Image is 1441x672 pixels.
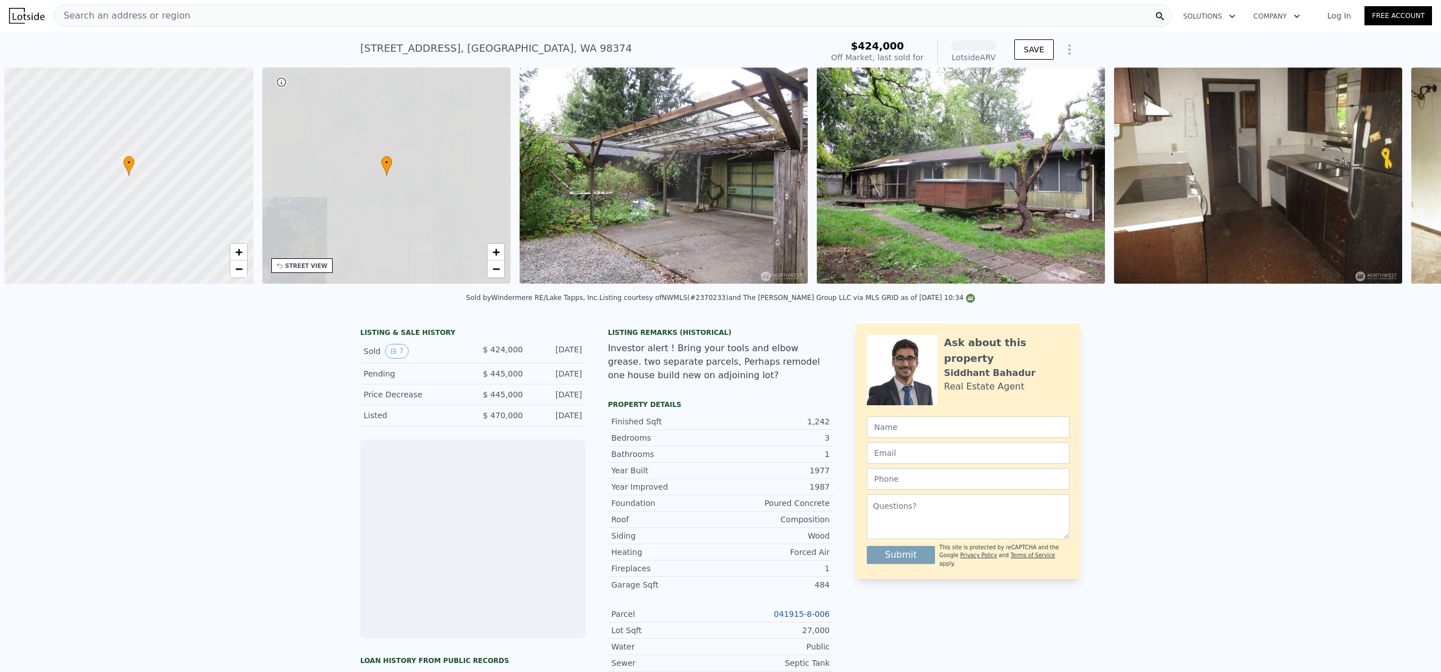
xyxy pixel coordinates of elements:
[364,344,464,359] div: Sold
[230,261,247,277] a: Zoom out
[466,294,599,302] div: Sold by Windermere RE/Lake Tapps, Inc .
[493,262,500,276] span: −
[532,389,582,400] div: [DATE]
[611,579,720,590] div: Garage Sqft
[487,244,504,261] a: Zoom in
[611,625,720,636] div: Lot Sqft
[867,468,1069,490] input: Phone
[364,368,464,379] div: Pending
[720,416,830,427] div: 1,242
[867,442,1069,464] input: Email
[608,342,833,382] div: Investor alert ! Bring your tools and elbow grease. two separate parcels, Perhaps remodel one hou...
[1245,6,1309,26] button: Company
[611,465,720,476] div: Year Built
[611,530,720,541] div: Siding
[1174,6,1245,26] button: Solutions
[532,344,582,359] div: [DATE]
[817,68,1105,284] img: Sale: 149619133 Parcel: 100435963
[720,641,830,652] div: Public
[599,294,975,302] div: Listing courtesy of NWMLS (#2370233) and The [PERSON_NAME] Group LLC via MLS GRID as of [DATE] 10:34
[364,389,464,400] div: Price Decrease
[720,657,830,669] div: Septic Tank
[720,449,830,460] div: 1
[944,366,1036,380] div: Siddhant Bahadur
[720,563,830,574] div: 1
[720,514,830,525] div: Composition
[235,262,242,276] span: −
[611,498,720,509] div: Foundation
[720,498,830,509] div: Poured Concrete
[9,8,44,24] img: Lotside
[851,40,904,52] span: $424,000
[483,390,523,399] span: $ 445,000
[611,608,720,620] div: Parcel
[611,514,720,525] div: Roof
[360,41,632,56] div: [STREET_ADDRESS] , [GEOGRAPHIC_DATA] , WA 98374
[720,432,830,443] div: 3
[774,610,830,619] a: 041915-8-006
[611,641,720,652] div: Water
[611,657,720,669] div: Sewer
[944,380,1024,393] div: Real Estate Agent
[951,52,996,63] div: Lotside ARV
[1014,39,1054,60] button: SAVE
[867,546,935,564] button: Submit
[385,344,409,359] button: View historical data
[483,345,523,354] span: $ 424,000
[944,335,1069,366] div: Ask about this property
[831,52,924,63] div: Off Market, last sold for
[360,656,585,665] div: Loan history from public records
[532,368,582,379] div: [DATE]
[611,416,720,427] div: Finished Sqft
[867,416,1069,438] input: Name
[493,245,500,259] span: +
[235,245,242,259] span: +
[611,432,720,443] div: Bedrooms
[720,465,830,476] div: 1977
[1010,552,1055,558] a: Terms of Service
[611,546,720,558] div: Heating
[720,625,830,636] div: 27,000
[381,158,392,168] span: •
[123,156,135,176] div: •
[483,411,523,420] span: $ 470,000
[608,400,833,409] div: Property details
[611,481,720,492] div: Year Improved
[611,449,720,460] div: Bathrooms
[611,563,720,574] div: Fireplaces
[285,262,328,270] div: STREET VIEW
[720,579,830,590] div: 484
[960,552,997,558] a: Privacy Policy
[1058,38,1081,61] button: Show Options
[1314,10,1364,21] a: Log In
[230,244,247,261] a: Zoom in
[532,410,582,421] div: [DATE]
[720,481,830,492] div: 1987
[966,294,975,303] img: NWMLS Logo
[364,410,464,421] div: Listed
[55,9,190,23] span: Search an address or region
[608,328,833,337] div: Listing Remarks (Historical)
[520,68,808,284] img: Sale: 149619133 Parcel: 100435963
[360,328,585,339] div: LISTING & SALE HISTORY
[939,544,1069,568] div: This site is protected by reCAPTCHA and the Google and apply.
[720,530,830,541] div: Wood
[487,261,504,277] a: Zoom out
[1114,68,1402,284] img: Sale: 149619133 Parcel: 100435963
[483,369,523,378] span: $ 445,000
[1364,6,1432,25] a: Free Account
[720,546,830,558] div: Forced Air
[381,156,392,176] div: •
[123,158,135,168] span: •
